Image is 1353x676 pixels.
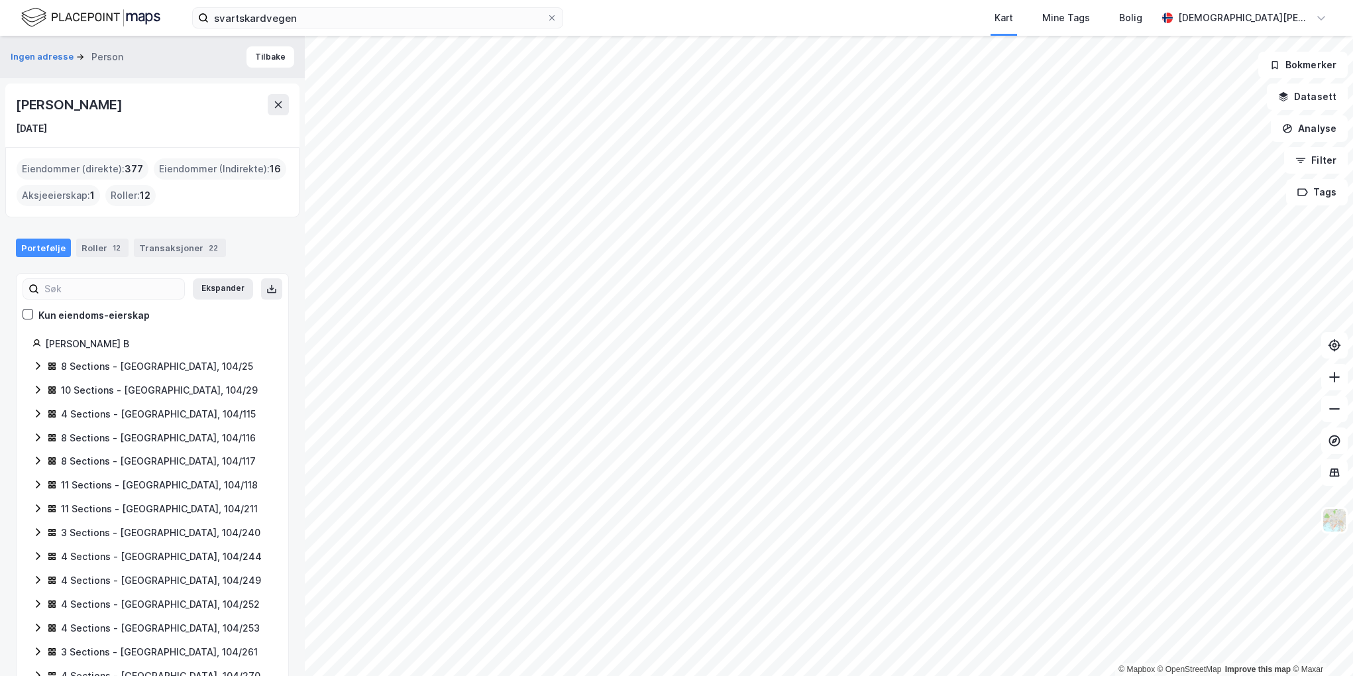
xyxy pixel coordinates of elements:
div: Roller [76,239,129,257]
div: Bolig [1119,10,1142,26]
div: Eiendommer (Indirekte) : [154,158,286,180]
div: 8 Sections - [GEOGRAPHIC_DATA], 104/117 [61,453,256,469]
div: Kun eiendoms-eierskap [38,308,150,323]
button: Tilbake [246,46,294,68]
div: Aksjeeierskap : [17,185,100,206]
button: Ekspander [193,278,253,300]
div: 4 Sections - [GEOGRAPHIC_DATA], 104/249 [61,573,261,589]
div: 11 Sections - [GEOGRAPHIC_DATA], 104/118 [61,477,258,493]
div: Transaksjoner [134,239,226,257]
a: Mapbox [1118,665,1155,674]
div: Kart [995,10,1013,26]
div: Roller : [105,185,156,206]
div: 4 Sections - [GEOGRAPHIC_DATA], 104/253 [61,620,260,636]
span: 12 [140,188,150,203]
div: [PERSON_NAME] [16,94,125,115]
div: Portefølje [16,239,71,257]
button: Datasett [1267,84,1348,110]
iframe: Chat Widget [1287,612,1353,676]
div: 3 Sections - [GEOGRAPHIC_DATA], 104/261 [61,644,258,660]
a: Improve this map [1225,665,1291,674]
div: 10 Sections - [GEOGRAPHIC_DATA], 104/29 [61,382,258,398]
div: 4 Sections - [GEOGRAPHIC_DATA], 104/115 [61,406,256,422]
button: Tags [1286,179,1348,205]
button: Filter [1284,147,1348,174]
span: 16 [270,161,281,177]
button: Bokmerker [1258,52,1348,78]
img: logo.f888ab2527a4732fd821a326f86c7f29.svg [21,6,160,29]
div: 12 [110,241,123,254]
button: Analyse [1271,115,1348,142]
div: 8 Sections - [GEOGRAPHIC_DATA], 104/116 [61,430,256,446]
div: 3 Sections - [GEOGRAPHIC_DATA], 104/240 [61,525,260,541]
div: 22 [206,241,221,254]
div: [DATE] [16,121,47,137]
div: 4 Sections - [GEOGRAPHIC_DATA], 104/252 [61,596,260,612]
div: 8 Sections - [GEOGRAPHIC_DATA], 104/25 [61,359,253,374]
a: OpenStreetMap [1158,665,1222,674]
button: Ingen adresse [11,50,76,64]
div: 11 Sections - [GEOGRAPHIC_DATA], 104/211 [61,501,258,517]
div: Mine Tags [1042,10,1090,26]
input: Søk på adresse, matrikkel, gårdeiere, leietakere eller personer [209,8,547,28]
div: Person [91,49,123,65]
div: Eiendommer (direkte) : [17,158,148,180]
div: [PERSON_NAME] B [45,336,272,352]
span: 1 [90,188,95,203]
img: Z [1322,508,1347,533]
div: [DEMOGRAPHIC_DATA][PERSON_NAME] [1178,10,1311,26]
input: Søk [39,279,184,299]
div: 4 Sections - [GEOGRAPHIC_DATA], 104/244 [61,549,262,565]
span: 377 [125,161,143,177]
